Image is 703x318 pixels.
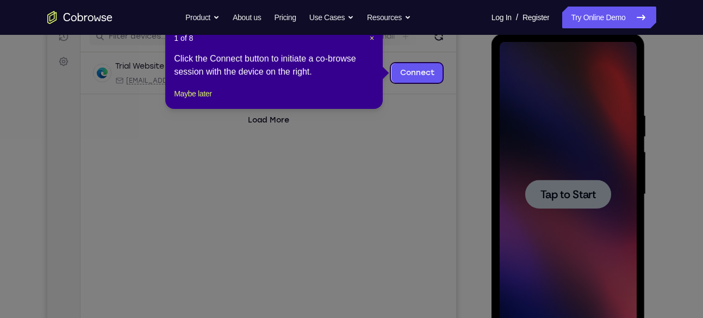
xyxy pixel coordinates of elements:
[276,81,304,90] span: +11 more
[33,57,409,99] div: Open device details
[7,32,26,51] a: Sessions
[516,11,518,24] span: /
[68,81,196,90] div: Email
[42,7,101,24] h1: Connect
[185,7,220,28] button: Product
[121,67,150,76] div: Online
[7,7,26,26] a: Connect
[68,66,117,77] div: Trial Website
[562,7,656,28] a: Try Online Demo
[309,7,354,28] button: Use Cases
[344,68,396,88] a: Connect
[202,81,269,90] div: App
[328,36,347,47] label: Email
[174,33,193,44] span: 1 of 8
[370,34,374,42] span: ×
[383,33,400,50] button: Refresh
[216,36,250,47] label: demo_id
[47,11,113,24] a: Go to the home page
[194,117,248,134] button: Load More
[61,36,198,47] input: Filter devices...
[213,81,269,90] span: Cobrowse demo
[7,57,26,76] a: Settings
[34,146,120,175] button: Tap to Start
[492,7,512,28] a: Log In
[122,70,125,72] div: New devices found.
[522,7,549,28] a: Register
[49,155,104,166] span: Tap to Start
[274,7,296,28] a: Pricing
[79,81,196,90] span: web@example.com
[370,33,374,44] button: Close Tour
[233,7,261,28] a: About us
[367,7,411,28] button: Resources
[174,87,211,100] button: Maybe later
[174,52,374,78] div: Click the Connect button to initiate a co-browse session with the device on the right.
